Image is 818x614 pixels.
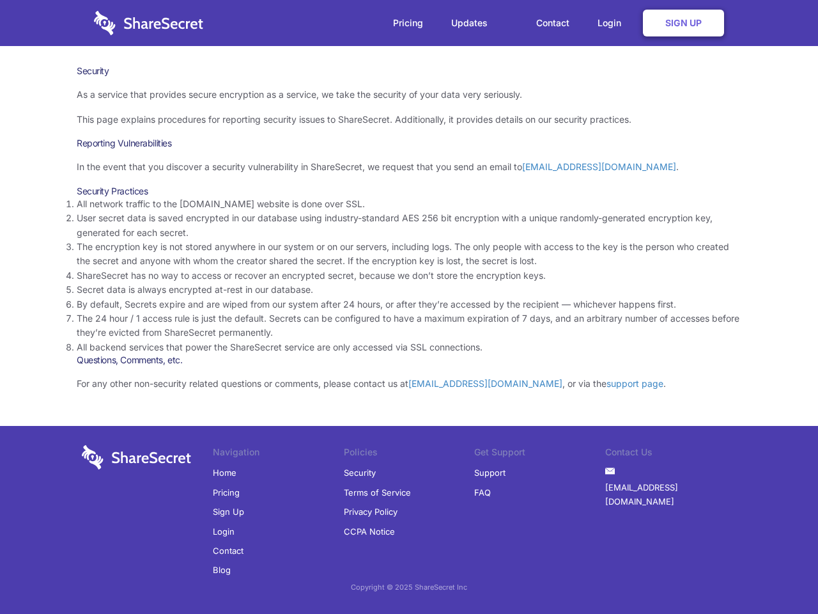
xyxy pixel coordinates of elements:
[605,478,736,512] a: [EMAIL_ADDRESS][DOMAIN_NAME]
[77,269,741,283] li: ShareSecret has no way to access or recover an encrypted secret, because we don’t store the encry...
[77,113,741,127] p: This page explains procedures for reporting security issues to ShareSecret. Additionally, it prov...
[82,445,191,469] img: logo-wordmark-white-trans-d4663122ce5f474addd5e946df7df03e33cb6a1c49d2221995e7729f52c070b2.svg
[77,240,741,269] li: The encryption key is not stored anywhere in our system or on our servers, including logs. The on...
[344,502,397,521] a: Privacy Policy
[77,283,741,297] li: Secret data is always encrypted at-rest in our database.
[408,378,562,389] a: [EMAIL_ADDRESS][DOMAIN_NAME]
[213,463,236,482] a: Home
[77,354,741,366] h3: Questions, Comments, etc.
[213,502,244,521] a: Sign Up
[94,11,203,35] img: logo-wordmark-white-trans-d4663122ce5f474addd5e946df7df03e33cb6a1c49d2221995e7729f52c070b2.svg
[474,463,505,482] a: Support
[522,161,676,172] a: [EMAIL_ADDRESS][DOMAIN_NAME]
[344,483,411,502] a: Terms of Service
[213,445,344,463] li: Navigation
[77,138,741,149] h3: Reporting Vulnerabilities
[344,463,376,482] a: Security
[77,160,741,174] p: In the event that you discover a security vulnerability in ShareSecret, we request that you send ...
[77,197,741,211] li: All network traffic to the [DOMAIN_NAME] website is done over SSL.
[77,311,741,340] li: The 24 hour / 1 access rule is just the default. Secrets can be configured to have a maximum expi...
[605,445,736,463] li: Contact Us
[474,483,491,502] a: FAQ
[77,340,741,354] li: All backend services that power the ShareSecret service are only accessed via SSL connections.
[344,445,475,463] li: Policies
[77,297,741,311] li: By default, Secrets expire and are wiped from our system after 24 hours, or after they’re accesse...
[77,88,741,102] p: As a service that provides secure encryption as a service, we take the security of your data very...
[643,10,724,36] a: Sign Up
[474,445,605,463] li: Get Support
[213,541,243,560] a: Contact
[77,185,741,197] h3: Security Practices
[606,378,663,389] a: support page
[213,560,231,579] a: Blog
[344,522,395,541] a: CCPA Notice
[77,65,741,77] h1: Security
[585,3,640,43] a: Login
[77,211,741,240] li: User secret data is saved encrypted in our database using industry-standard AES 256 bit encryptio...
[213,522,235,541] a: Login
[77,377,741,391] p: For any other non-security related questions or comments, please contact us at , or via the .
[523,3,582,43] a: Contact
[380,3,436,43] a: Pricing
[213,483,240,502] a: Pricing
